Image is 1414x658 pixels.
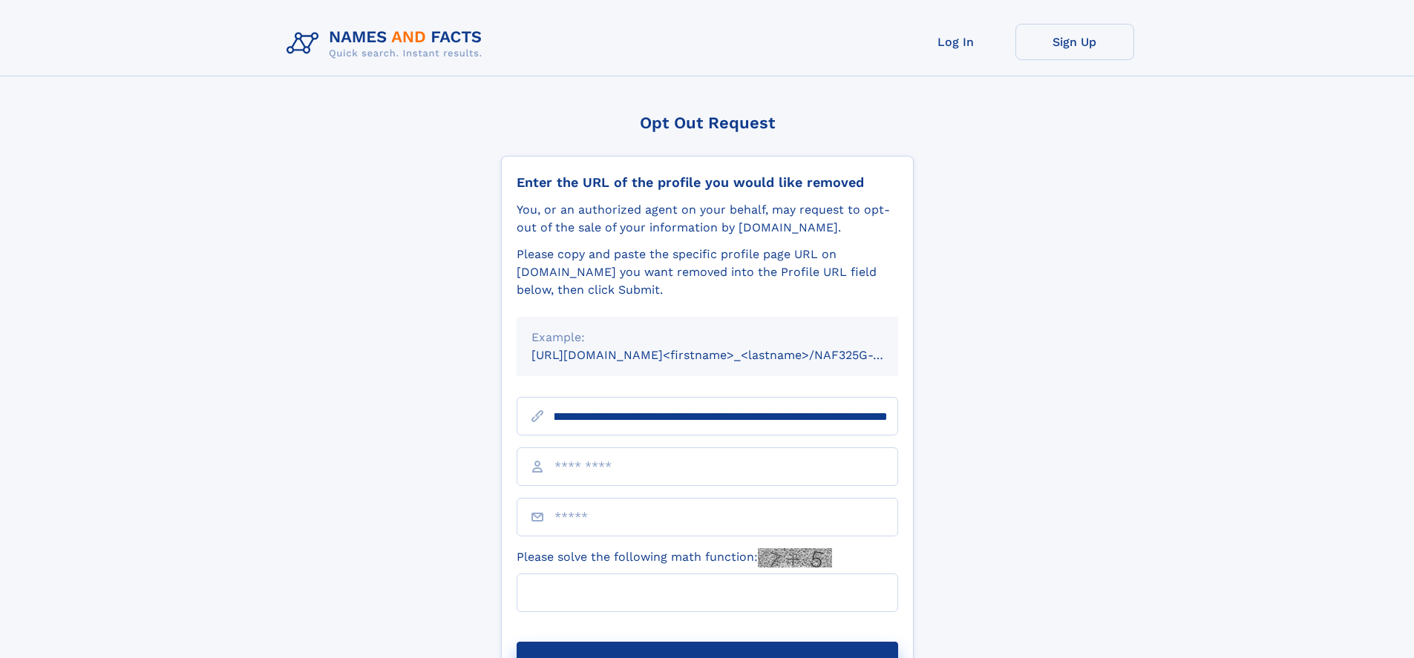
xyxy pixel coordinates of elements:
[1015,24,1134,60] a: Sign Up
[517,201,898,237] div: You, or an authorized agent on your behalf, may request to opt-out of the sale of your informatio...
[517,174,898,191] div: Enter the URL of the profile you would like removed
[897,24,1015,60] a: Log In
[281,24,494,64] img: Logo Names and Facts
[531,329,883,346] div: Example:
[531,348,926,362] small: [URL][DOMAIN_NAME]<firstname>_<lastname>/NAF325G-xxxxxxxx
[517,548,832,567] label: Please solve the following math function:
[501,113,914,132] div: Opt Out Request
[517,246,898,299] div: Please copy and paste the specific profile page URL on [DOMAIN_NAME] you want removed into the Pr...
